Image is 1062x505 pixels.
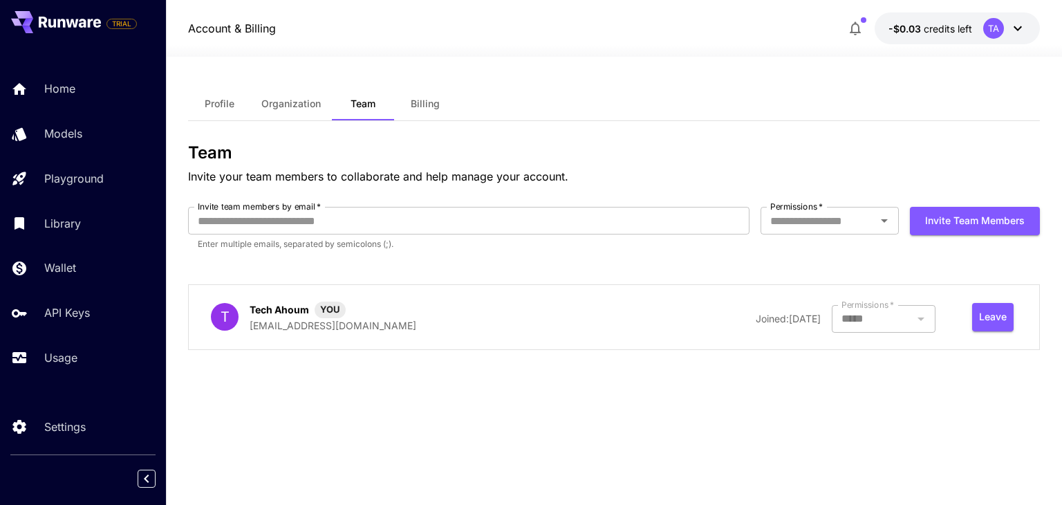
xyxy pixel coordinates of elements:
span: Billing [411,98,440,110]
p: [EMAIL_ADDRESS][DOMAIN_NAME] [250,318,416,333]
button: Collapse sidebar [138,470,156,488]
div: T [211,303,239,331]
p: Wallet [44,259,76,276]
span: Organization [261,98,321,110]
button: Leave [972,303,1014,331]
span: TRIAL [107,19,136,29]
span: Add your payment card to enable full platform functionality. [106,15,137,32]
div: Collapse sidebar [148,466,166,491]
nav: breadcrumb [188,20,276,37]
label: Permissions [841,299,894,311]
button: -$0.0269TA [875,12,1040,44]
p: Home [44,80,75,97]
span: YOU [315,303,346,317]
label: Invite team members by email [198,201,321,212]
p: Enter multiple emails, separated by semicolons (;). [198,237,739,251]
span: Team [351,98,375,110]
h3: Team [188,143,1039,163]
div: TA [983,18,1004,39]
p: Usage [44,349,77,366]
span: Profile [205,98,234,110]
p: Invite your team members to collaborate and help manage your account. [188,168,1039,185]
button: Invite team members [910,207,1040,235]
p: Settings [44,419,86,435]
div: -$0.0269 [888,21,972,36]
span: Joined: [DATE] [756,313,821,324]
a: Account & Billing [188,20,276,37]
p: Models [44,125,82,142]
label: Permissions [770,201,823,212]
p: Library [44,215,81,232]
span: credits left [924,23,972,35]
p: API Keys [44,304,90,321]
button: Open [875,211,894,230]
span: -$0.03 [888,23,924,35]
p: Tech Ahoum [250,302,309,317]
p: Playground [44,170,104,187]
